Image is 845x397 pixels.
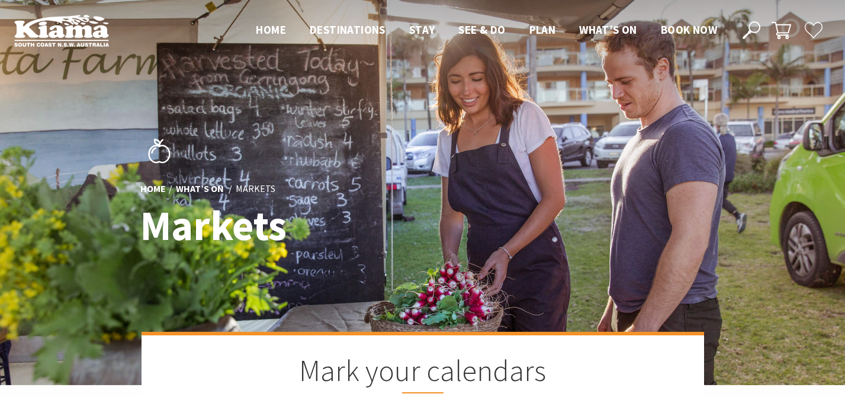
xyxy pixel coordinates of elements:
img: Kiama Logo [14,14,109,47]
h2: Mark your calendars [201,353,645,393]
span: Book now [661,23,717,37]
span: Plan [529,23,556,37]
a: What’s On [176,183,224,196]
a: Home [140,183,166,196]
span: Stay [409,23,435,37]
span: What’s On [579,23,637,37]
span: Home [256,23,286,37]
nav: Main Menu [244,21,729,40]
h1: Markets [140,203,475,248]
span: Destinations [310,23,385,37]
li: Markets [236,181,275,197]
span: See & Do [458,23,505,37]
